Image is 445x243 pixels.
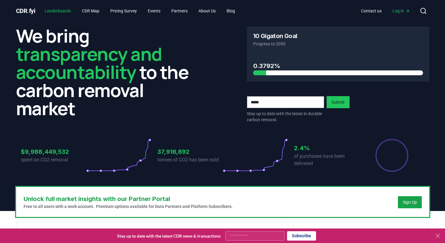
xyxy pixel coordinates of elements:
p: Progress to 2050 [253,41,423,47]
nav: Main [40,5,240,16]
button: Sign Up [398,196,422,208]
a: Sign Up [403,199,417,205]
a: Leaderboards [40,5,76,16]
h3: 0.3792% [253,61,423,70]
p: Stay up to date with the latest in durable carbon removal. [247,111,324,123]
p: tonnes of CO2 has been sold [157,156,223,164]
h2: We bring to the carbon removal market [16,27,198,117]
a: CDR.fyi [16,7,35,15]
h3: 37,916,892 [157,147,223,156]
button: Submit [327,96,350,108]
nav: Main [356,5,415,16]
a: Blog [222,5,240,16]
a: CDR Map [77,5,104,16]
a: Log in [388,5,415,16]
h3: 2.4% [294,144,359,153]
a: Partners [166,5,192,16]
span: . [27,7,29,15]
a: About Us [194,5,221,16]
span: CDR fyi [16,7,35,15]
p: Free to all users with a work account. Premium options available for Data Partners and Platform S... [24,203,233,209]
span: transparency and accountability [16,41,162,84]
p: of purchases have been delivered [294,153,359,167]
span: Log in [392,8,410,14]
a: Contact us [356,5,386,16]
div: Percentage of sales delivered [375,138,409,172]
h3: Key Metrics [22,228,282,237]
h3: Unlock full market insights with our Partner Portal [24,194,233,203]
h3: $9,988,449,532 [21,147,86,156]
h3: Leaderboards [299,228,341,237]
a: Pricing Survey [105,5,142,16]
a: Events [143,5,165,16]
h3: 10 Gigaton Goal [253,33,297,39]
p: spent on CO2 removal [21,156,86,164]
